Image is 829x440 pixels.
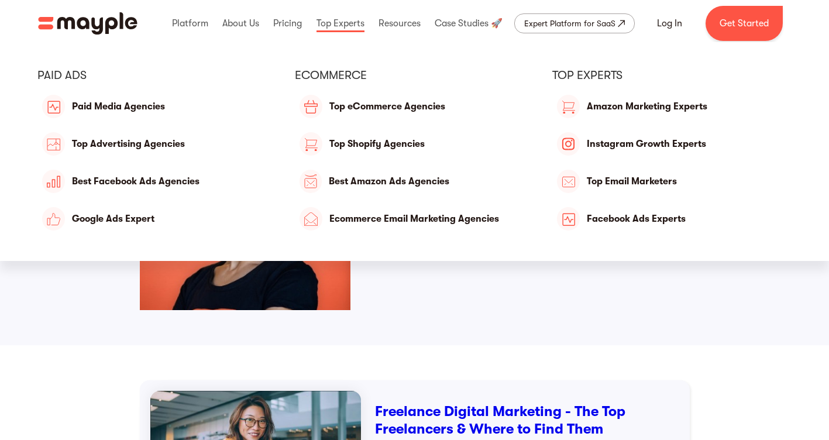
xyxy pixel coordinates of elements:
[38,12,137,35] a: home
[270,5,305,42] div: Pricing
[37,68,277,83] div: PAID ADS
[295,68,534,83] div: eCommerce
[706,6,783,41] a: Get Started
[643,9,696,37] a: Log In
[219,5,262,42] div: About Us
[514,13,635,33] a: Expert Platform for SaaS
[375,403,679,438] h3: Freelance Digital Marketing - The Top Freelancers & Where to Find Them
[314,5,367,42] div: Top Experts
[169,5,211,42] div: Platform
[524,16,615,30] div: Expert Platform for SaaS
[38,12,137,35] img: Mayple logo
[552,68,792,83] div: Top Experts
[376,5,424,42] div: Resources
